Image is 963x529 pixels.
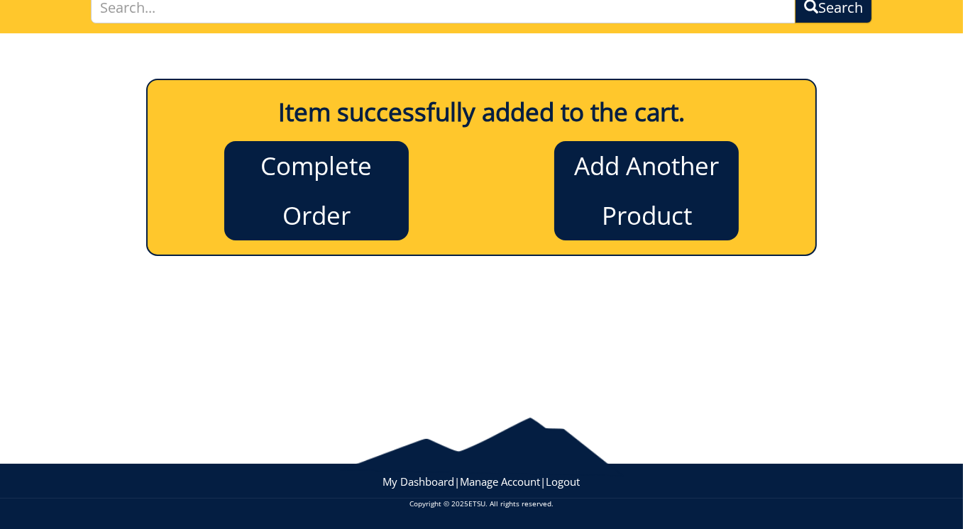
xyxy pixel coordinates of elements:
[224,141,409,240] a: Complete Order
[278,95,685,128] b: Item successfully added to the cart.
[461,474,541,489] a: Manage Account
[468,499,485,508] a: ETSU
[554,141,739,240] a: Add Another Product
[546,474,580,489] a: Logout
[383,474,455,489] a: My Dashboard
